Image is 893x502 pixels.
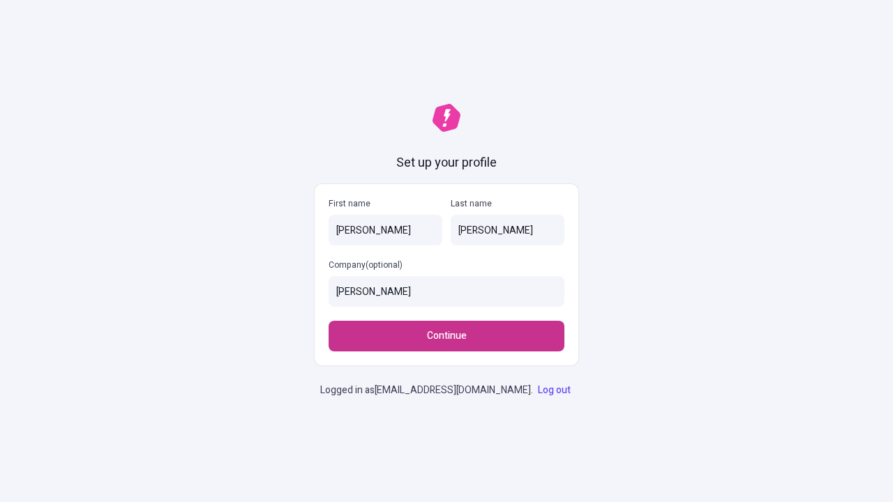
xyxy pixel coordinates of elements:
span: (optional) [366,259,403,271]
h1: Set up your profile [396,154,497,172]
p: Last name [451,198,564,209]
button: Continue [329,321,564,351]
p: Company [329,259,564,271]
p: First name [329,198,442,209]
input: First name [329,215,442,245]
p: Logged in as [EMAIL_ADDRESS][DOMAIN_NAME] . [320,383,573,398]
span: Continue [427,328,467,344]
input: Company(optional) [329,276,564,307]
a: Log out [535,383,573,397]
input: Last name [451,215,564,245]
